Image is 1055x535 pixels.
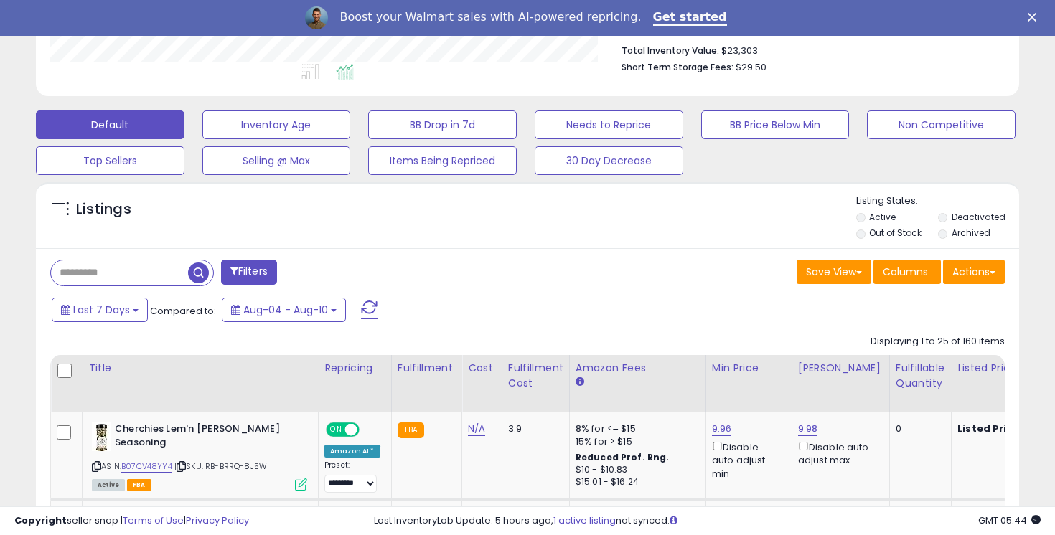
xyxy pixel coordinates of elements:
[468,422,485,436] a: N/A
[798,422,818,436] a: 9.98
[576,476,695,488] div: $15.01 - $16.24
[202,110,351,139] button: Inventory Age
[869,227,922,239] label: Out of Stock
[115,422,289,453] b: Cherchies Lem'n [PERSON_NAME] Seasoning
[468,361,496,376] div: Cost
[873,260,941,284] button: Columns
[653,10,727,26] a: Get started
[952,227,990,239] label: Archived
[14,514,249,528] div: seller snap | |
[797,260,871,284] button: Save View
[243,303,328,317] span: Aug-04 - Aug-10
[127,479,151,491] span: FBA
[712,422,732,436] a: 9.96
[123,513,184,527] a: Terms of Use
[576,435,695,448] div: 15% for > $15
[952,211,1005,223] label: Deactivated
[327,424,345,436] span: ON
[368,110,517,139] button: BB Drop in 7d
[368,146,517,175] button: Items Being Repriced
[202,146,351,175] button: Selling @ Max
[324,445,380,458] div: Amazon AI *
[305,6,328,29] img: Profile image for Adrian
[76,199,131,219] h5: Listings
[622,61,733,73] b: Short Term Storage Fees:
[576,361,700,376] div: Amazon Fees
[73,303,130,317] span: Last 7 Days
[222,298,346,322] button: Aug-04 - Aug-10
[52,298,148,322] button: Last 7 Days
[324,361,385,376] div: Repricing
[36,146,184,175] button: Top Sellers
[14,513,67,527] strong: Copyright
[324,460,380,493] div: Preset:
[508,422,558,435] div: 3.9
[978,513,1041,527] span: 2025-08-18 05:44 GMT
[535,110,683,139] button: Needs to Reprice
[712,361,786,376] div: Min Price
[88,361,312,376] div: Title
[576,464,695,476] div: $10 - $10.83
[943,260,1005,284] button: Actions
[798,361,883,376] div: [PERSON_NAME]
[856,194,1020,208] p: Listing States:
[339,10,641,24] div: Boost your Walmart sales with AI-powered repricing.
[871,335,1005,349] div: Displaying 1 to 25 of 160 items
[896,361,945,391] div: Fulfillable Quantity
[221,260,277,285] button: Filters
[622,44,719,57] b: Total Inventory Value:
[92,422,307,489] div: ASIN:
[869,211,896,223] label: Active
[576,451,670,463] b: Reduced Prof. Rng.
[798,439,878,467] div: Disable auto adjust max
[174,460,267,472] span: | SKU: RB-BRRQ-8J5W
[883,265,928,279] span: Columns
[957,422,1023,435] b: Listed Price:
[186,513,249,527] a: Privacy Policy
[36,110,184,139] button: Default
[576,376,584,389] small: Amazon Fees.
[712,439,781,480] div: Disable auto adjust min
[92,422,111,451] img: 51lGHTxRgvL._SL40_.jpg
[535,146,683,175] button: 30 Day Decrease
[1028,13,1042,22] div: Close
[121,460,172,473] a: B07CV48YY4
[736,60,766,74] span: $29.50
[508,361,563,391] div: Fulfillment Cost
[374,514,1041,528] div: Last InventoryLab Update: 5 hours ago, not synced.
[622,41,994,58] li: $23,303
[867,110,1016,139] button: Non Competitive
[701,110,850,139] button: BB Price Below Min
[576,422,695,435] div: 8% for <= $15
[398,361,456,376] div: Fulfillment
[553,513,616,527] a: 1 active listing
[357,424,380,436] span: OFF
[398,422,424,438] small: FBA
[150,304,216,318] span: Compared to:
[92,479,125,491] span: All listings currently available for purchase on Amazon
[896,422,940,435] div: 0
